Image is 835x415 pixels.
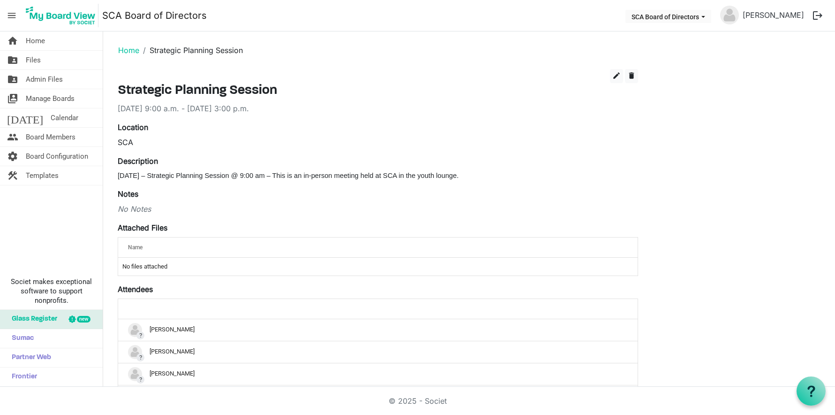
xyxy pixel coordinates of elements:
[26,70,63,89] span: Admin Files
[7,89,18,108] span: switch_account
[26,147,88,166] span: Board Configuration
[7,310,57,329] span: Glass Register
[118,363,638,385] td: ?Laura Gibson is template cell column header
[136,331,144,339] span: ?
[51,108,78,127] span: Calendar
[627,71,636,80] span: delete
[625,69,638,83] button: delete
[7,368,37,386] span: Frontier
[7,70,18,89] span: folder_shared
[118,222,167,233] label: Attached Files
[118,341,638,363] td: ?Jesse Young is template cell column header
[26,128,75,146] span: Board Members
[128,323,628,337] div: [PERSON_NAME]
[102,6,207,25] a: SCA Board of Directors
[136,354,144,361] span: ?
[26,89,75,108] span: Manage Boards
[612,71,621,80] span: edit
[118,258,638,276] td: No files attached
[118,122,148,133] label: Location
[128,367,628,381] div: [PERSON_NAME]
[7,166,18,185] span: construction
[128,345,628,359] div: [PERSON_NAME]
[739,6,808,24] a: [PERSON_NAME]
[118,46,139,55] a: Home
[118,385,638,407] td: ?Marian Hardy is template cell column header
[7,348,51,367] span: Partner Web
[610,69,623,83] button: edit
[26,31,45,50] span: Home
[7,108,43,127] span: [DATE]
[118,155,158,167] label: Description
[118,170,638,181] p: [DATE] – Strategic Planning Session @ 9:00 am – This is an in-person meeting held at SCA in the y...
[118,319,638,341] td: ?Brenda Blackstock is template cell column header
[118,137,638,148] div: SCA
[118,103,638,114] div: [DATE] 9:00 a.m. - [DATE] 3:00 p.m.
[77,316,90,323] div: new
[128,367,142,381] img: no-profile-picture.svg
[23,4,98,27] img: My Board View Logo
[26,51,41,69] span: Files
[7,31,18,50] span: home
[808,6,827,25] button: logout
[118,284,153,295] label: Attendees
[139,45,243,56] li: Strategic Planning Session
[3,7,21,24] span: menu
[26,166,59,185] span: Templates
[118,83,638,99] h3: Strategic Planning Session
[128,323,142,337] img: no-profile-picture.svg
[4,277,98,305] span: Societ makes exceptional software to support nonprofits.
[720,6,739,24] img: no-profile-picture.svg
[7,329,34,348] span: Sumac
[23,4,102,27] a: My Board View Logo
[7,147,18,166] span: settings
[118,188,138,200] label: Notes
[128,345,142,359] img: no-profile-picture.svg
[7,51,18,69] span: folder_shared
[136,376,144,384] span: ?
[128,244,143,251] span: Name
[389,396,447,406] a: © 2025 - Societ
[118,203,638,215] div: No Notes
[625,10,711,23] button: SCA Board of Directors dropdownbutton
[7,128,18,146] span: people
